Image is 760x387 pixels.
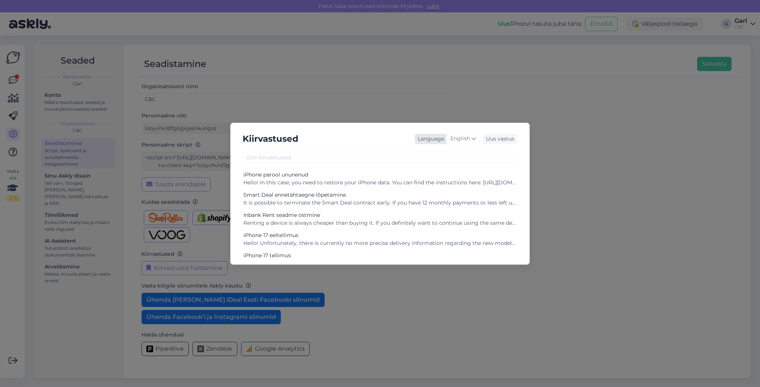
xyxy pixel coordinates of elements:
[243,199,517,207] div: It is possible to terminate the Smart Deal contract early. If you have 12 monthly payments or les...
[483,134,517,144] div: Uus vastus
[243,152,517,163] input: Otsi kiirvastuseid
[243,239,517,247] div: Hello! Unfortunately, there is currently no more precise delivery information regarding the new m...
[450,135,470,143] span: English
[243,211,517,219] div: Inbank Rent seadme ostmine
[243,132,298,146] h5: Kiirvastused
[243,171,517,179] div: iPhone parool ununenud
[243,231,517,239] div: iPhone 17 eeltellimus
[243,252,517,259] div: iPhone 17 tellimus
[415,135,444,143] div: Language
[243,219,517,227] div: Renting a device is always cheaper than buying it. If you definitely want to continue using the s...
[243,179,517,187] div: Hello! In this case, you need to restore your iPhone data. You can find the instructions here: [U...
[243,191,517,199] div: Smart Deal ennetähtaegne lõpetamine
